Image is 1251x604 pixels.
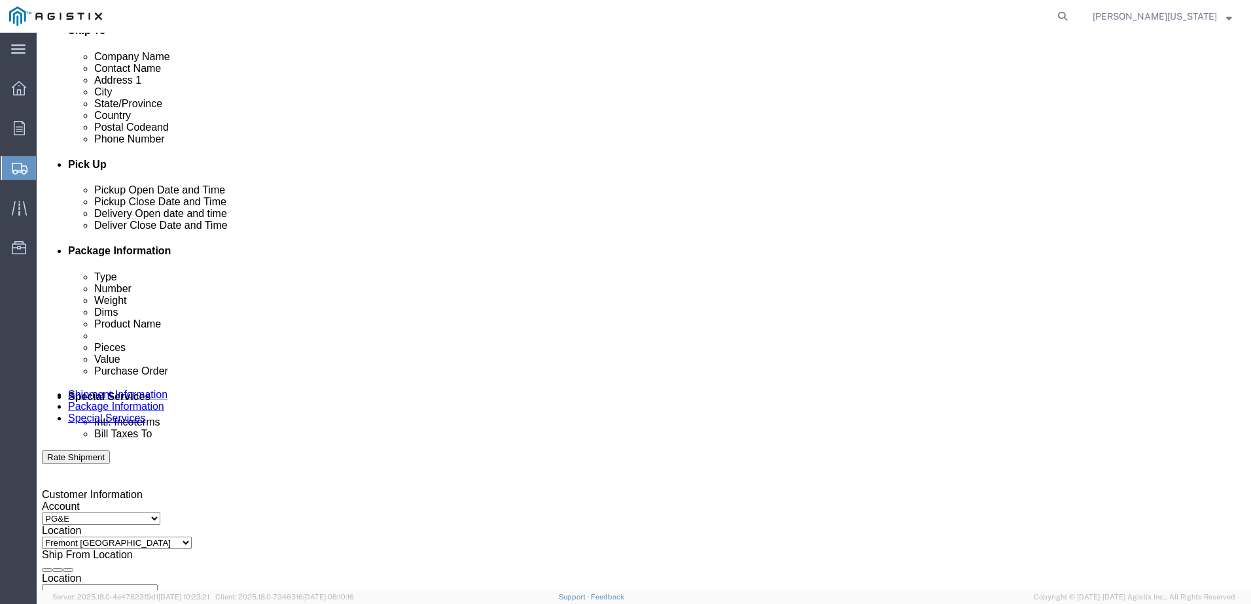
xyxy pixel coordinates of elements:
[52,593,209,601] span: Server: 2025.18.0-4e47823f9d1
[1093,9,1217,24] span: George Washington
[559,593,591,601] a: Support
[1092,8,1233,24] button: [PERSON_NAME][US_STATE]
[37,33,1251,590] iframe: FS Legacy Container
[1034,592,1235,603] span: Copyright © [DATE]-[DATE] Agistix Inc., All Rights Reserved
[158,593,209,601] span: [DATE] 10:23:21
[215,593,354,601] span: Client: 2025.18.0-7346316
[591,593,624,601] a: Feedback
[303,593,354,601] span: [DATE] 08:10:16
[9,7,102,26] img: logo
